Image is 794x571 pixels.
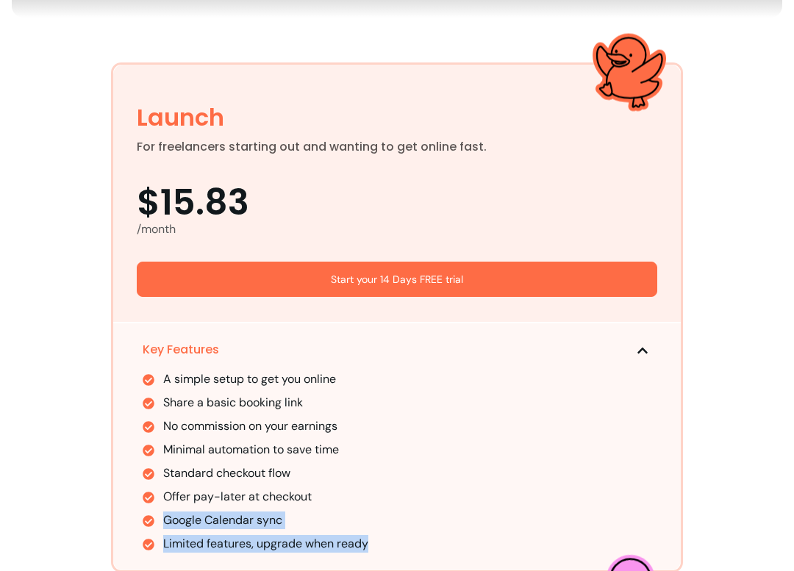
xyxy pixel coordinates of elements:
[137,185,249,220] span: $15.83
[143,341,651,359] button: Key Features
[163,441,651,459] li: Minimal automation to save time
[163,370,651,388] li: A simple setup to get you online
[163,488,651,506] li: Offer pay-later at checkout
[137,262,657,297] button: Start your 14 Days FREE trial
[137,100,224,135] div: Launch
[163,394,651,412] li: Share a basic booking link
[163,535,651,553] li: Limited features, upgrade when ready
[137,220,657,238] div: /month
[163,511,651,529] li: Google Calendar sync
[137,138,487,156] div: For freelancers starting out and wanting to get online fast.
[163,417,651,435] li: No commission on your earnings
[163,464,651,482] li: Standard checkout flow
[143,341,219,359] span: Key Features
